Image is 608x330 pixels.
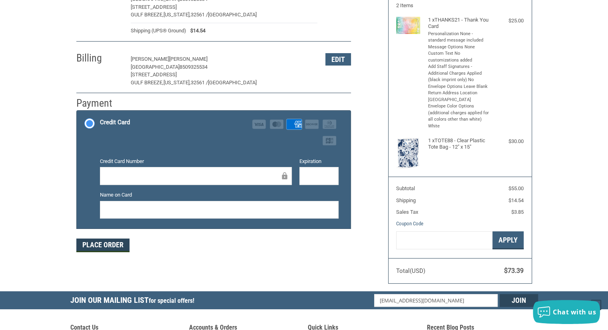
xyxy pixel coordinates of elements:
span: Gulf Breeze, [131,12,163,18]
h5: Join Our Mailing List [70,291,198,312]
span: 32561 / [191,12,208,18]
span: [GEOGRAPHIC_DATA] [208,80,257,85]
input: Join [500,294,538,307]
span: Gulf Breeze, [131,80,163,85]
span: $55.00 [508,185,524,191]
span: 32561 / [191,80,208,85]
li: Personalization None - standard message included [428,31,490,44]
input: Gift Certificate or Coupon Code [396,231,492,249]
span: Total (USD) [396,267,425,274]
span: $73.39 [504,267,524,274]
li: Return Address Location [GEOGRAPHIC_DATA] [428,90,490,103]
a: Coupon Code [396,221,423,227]
label: Expiration [299,157,339,165]
span: [STREET_ADDRESS] [131,4,177,10]
span: Shipping (UPS® Ground) [131,27,186,35]
span: Subtotal [396,185,415,191]
li: Envelope Options Leave Blank [428,83,490,90]
span: 8509325534 [179,64,207,70]
button: Chat with us [533,300,600,324]
h2: Payment [76,97,123,110]
h4: 1 x TOTE88 - Clear Plastic Tote Bag - 12" x 15" [428,137,490,151]
button: Apply [492,231,524,249]
span: Shipping [396,197,416,203]
button: Place Order [76,239,130,252]
h4: 1 x THANKS21 - Thank You Card [428,17,490,30]
span: $3.85 [511,209,524,215]
span: Chat with us [553,308,596,316]
span: [US_STATE], [163,80,191,85]
input: Email [374,294,498,307]
div: $30.00 [492,137,524,145]
h2: Billing [76,52,123,65]
span: $14.54 [508,197,524,203]
li: Add Staff Signatures - Additional Charges Applied (black imprint only) No [428,64,490,83]
li: Custom Text No customizations added [428,50,490,64]
span: $14.54 [186,27,205,35]
span: for special offers! [149,297,194,304]
span: [GEOGRAPHIC_DATA] [208,12,257,18]
label: Credit Card Number [100,157,292,165]
span: [GEOGRAPHIC_DATA] [131,64,179,70]
li: Message Options None [428,44,490,51]
label: Name on Card [100,191,339,199]
h3: 2 Items [396,2,524,9]
span: [STREET_ADDRESS] [131,72,177,78]
div: Credit Card [100,116,130,129]
span: [PERSON_NAME] [169,56,207,62]
span: Sales Tax [396,209,418,215]
span: [PERSON_NAME] [131,56,169,62]
div: $25.00 [492,17,524,25]
button: Edit [325,53,351,66]
li: Envelope Color Options (additional charges applied for all colors other than white) White [428,103,490,129]
span: [US_STATE], [163,12,191,18]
